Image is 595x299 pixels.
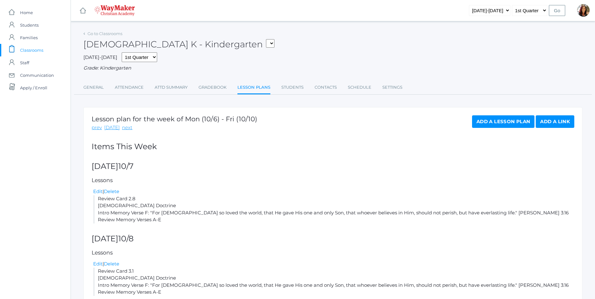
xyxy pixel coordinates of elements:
a: [DATE] [104,124,120,131]
h5: Lessons [92,250,574,256]
span: Staff [20,56,29,69]
div: | [93,260,574,268]
a: Add a Link [536,115,574,128]
h5: Lessons [92,177,574,183]
img: 4_waymaker-logo-stack-white.png [94,5,135,16]
a: Edit [93,261,103,267]
input: Go [549,5,565,16]
span: Home [20,6,33,19]
a: next [122,124,132,131]
div: Gina Pecor [577,4,590,17]
h1: Lesson plan for the week of Mon (10/6) - Fri (10/10) [92,115,257,123]
a: Students [281,81,304,94]
a: Attendance [115,81,144,94]
div: | [93,188,574,195]
h2: [DATE] [92,162,574,171]
a: Attd Summary [155,81,188,94]
li: Review Card 2.8 [DEMOGRAPHIC_DATA] Doctrine Intro Memory Verse F: "For [DEMOGRAPHIC_DATA] so love... [93,195,574,223]
a: Lesson Plans [237,81,270,95]
a: prev [92,124,102,131]
li: Review Card 3.1 [DEMOGRAPHIC_DATA] Doctrine Intro Memory Verse F: "For [DEMOGRAPHIC_DATA] so love... [93,268,574,296]
a: Delete [104,261,119,267]
div: Grade: Kindergarten [83,65,582,72]
span: Apply / Enroll [20,81,47,94]
a: Go to Classrooms [88,31,122,36]
a: Contacts [315,81,337,94]
h2: [DEMOGRAPHIC_DATA] K - Kindergarten [83,39,274,49]
span: Communication [20,69,54,81]
a: Edit [93,188,103,194]
a: Add a Lesson Plan [472,115,534,128]
h2: [DATE] [92,234,574,243]
a: Settings [382,81,402,94]
span: Classrooms [20,44,43,56]
span: Students [20,19,39,31]
a: Delete [104,188,119,194]
span: [DATE]-[DATE] [83,54,117,60]
a: Gradebook [199,81,226,94]
span: Families [20,31,38,44]
span: 10/8 [118,234,134,243]
h2: Items This Week [92,142,574,151]
a: Schedule [348,81,371,94]
span: 10/7 [118,161,134,171]
a: General [83,81,104,94]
